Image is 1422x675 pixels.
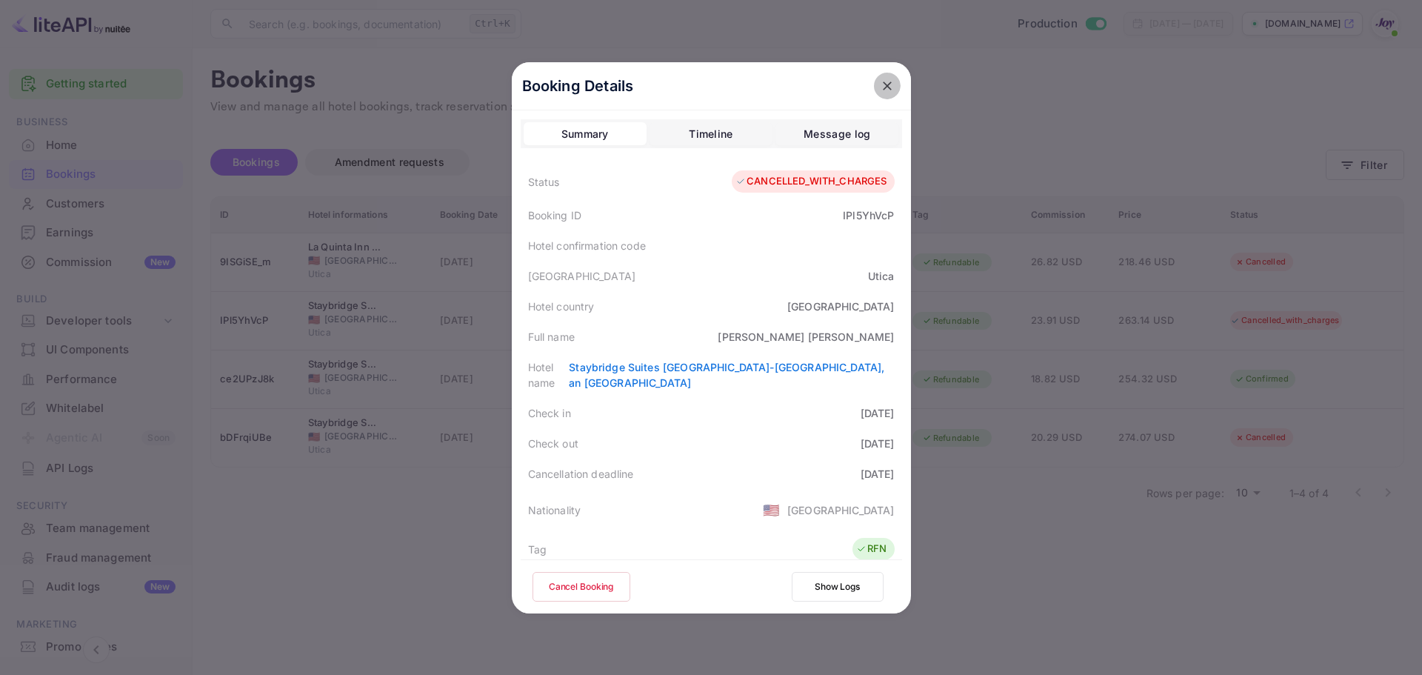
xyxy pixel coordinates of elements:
span: United States [763,496,780,523]
div: [DATE] [861,405,895,421]
div: CANCELLED_WITH_CHARGES [735,174,887,189]
button: Cancel Booking [533,572,630,602]
button: Summary [524,122,647,146]
button: close [874,73,901,99]
div: Hotel confirmation code [528,238,646,253]
div: Full name [528,329,575,345]
div: [GEOGRAPHIC_DATA] [787,502,895,518]
div: RFN [856,542,887,556]
button: Show Logs [792,572,884,602]
a: Staybridge Suites [GEOGRAPHIC_DATA]-[GEOGRAPHIC_DATA], an [GEOGRAPHIC_DATA] [569,361,884,389]
button: Timeline [650,122,772,146]
div: Hotel name [528,359,570,390]
div: IPl5YhVcP [843,207,894,223]
p: Booking Details [522,75,634,97]
div: [PERSON_NAME] [PERSON_NAME] [718,329,894,345]
div: [GEOGRAPHIC_DATA] [528,268,636,284]
button: Message log [775,122,898,146]
div: Check in [528,405,571,421]
div: Check out [528,436,578,451]
div: Message log [804,125,870,143]
div: Summary [561,125,609,143]
div: Utica [868,268,895,284]
div: Tag [528,542,547,557]
div: Nationality [528,502,581,518]
div: Hotel country [528,299,595,314]
div: [GEOGRAPHIC_DATA] [787,299,895,314]
div: Timeline [689,125,732,143]
div: [DATE] [861,436,895,451]
div: [DATE] [861,466,895,482]
div: Booking ID [528,207,582,223]
div: Status [528,174,560,190]
div: Cancellation deadline [528,466,634,482]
